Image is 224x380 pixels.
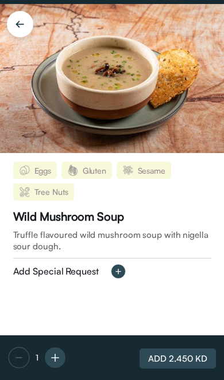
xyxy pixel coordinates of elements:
span: Sesame [138,166,165,175]
span: Gluten [83,166,106,175]
img: Tree%20Nuts.png [19,186,30,198]
div: Add Special Request [13,265,99,277]
span: Tree Nuts [34,187,68,196]
span: 1 [36,352,38,363]
img: Gluten.png [67,164,79,176]
img: -%20button.svg [8,347,30,369]
div: Wild Mushroom Soup [13,209,124,224]
img: Eggs.png [19,164,30,176]
button: ADD 2.450 KD [140,348,216,369]
img: Sesame.png [122,164,134,176]
span: Truffle flavoured wild mushroom soup with nigella sour dough. [13,229,211,252]
span: Eggs [34,166,52,175]
span: ADD 2.450 KD [148,353,207,364]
